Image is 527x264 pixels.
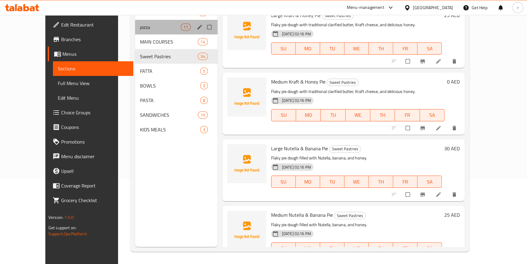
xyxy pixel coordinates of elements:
[140,111,198,119] span: SANDWICHES
[61,153,128,160] span: Menu disclaimer
[344,176,369,188] button: WE
[61,182,128,189] span: Coverage Report
[320,42,344,55] button: TU
[323,44,342,53] span: TU
[420,244,439,253] span: SA
[329,145,361,153] div: Sweet Pastries
[58,94,128,102] span: Edit Menu
[274,244,293,253] span: SU
[402,55,415,67] span: Select to update
[48,120,133,134] a: Coupons
[140,23,181,31] span: pizza
[327,79,358,86] span: Sweet Pastries
[135,78,218,93] div: BOWLS3
[296,242,320,255] button: MO
[271,154,442,162] p: Flaky pie dough filled with Nutella, banana, and honey.
[198,111,208,119] div: items
[140,126,200,133] span: KIDS MEALS
[53,61,133,76] a: Sections
[198,38,208,45] div: items
[444,144,460,153] h6: 30 AED
[298,111,318,120] span: MO
[140,97,200,104] div: PASTA
[395,109,420,121] button: FR
[373,111,393,120] span: TH
[323,111,343,120] span: TU
[200,97,208,104] div: items
[393,42,417,55] button: FR
[274,111,294,120] span: SU
[280,98,313,103] span: [DATE] 02:16 PM
[393,176,417,188] button: FR
[227,11,266,50] img: Large Kraft & Honey Pie
[422,111,442,120] span: SA
[322,12,353,19] span: Sweet Pastries
[48,230,87,238] a: Support.OpsPlatform
[48,224,76,232] span: Get support on:
[62,50,128,58] span: Menus
[135,64,218,78] div: FATTA5
[61,21,128,28] span: Edit Restaurant
[435,191,443,198] a: Edit menu item
[48,47,133,61] a: Menus
[135,93,218,108] div: PASTA8
[135,122,218,137] div: KIDS MEALS3
[346,109,370,121] button: WE
[53,76,133,91] a: Full Menu View
[420,177,439,186] span: SA
[420,109,445,121] button: SA
[271,77,326,86] span: Medium Kraft & Honey Pie
[271,88,445,95] p: Flaky pie dough with traditional clarified butter, Kraft cheese, and delicious honey.
[201,127,208,133] span: 3
[334,212,366,219] div: Sweet Pastries
[64,213,74,221] span: 1.0.0
[320,176,344,188] button: TU
[417,42,442,55] button: SA
[61,123,128,131] span: Coupons
[347,4,384,11] div: Menu-management
[344,42,369,55] button: WE
[48,178,133,193] a: Coverage Report
[48,149,133,164] a: Menu disclaimer
[58,65,128,72] span: Sections
[227,77,266,116] img: Medium Kraft & Honey Pie
[348,111,368,120] span: WE
[201,83,208,89] span: 3
[271,176,296,188] button: SU
[48,134,133,149] a: Promotions
[181,23,190,31] div: items
[321,109,345,121] button: TU
[140,82,200,89] span: BOWLS
[320,242,344,255] button: TU
[296,176,320,188] button: MO
[298,177,318,186] span: MO
[61,36,128,43] span: Branches
[448,55,462,68] button: delete
[517,4,518,11] span: r
[201,98,208,103] span: 8
[274,177,293,186] span: SU
[140,67,200,75] div: FATTA
[435,125,443,131] a: Edit menu item
[198,112,207,118] span: 10
[327,79,358,86] div: Sweet Pastries
[181,24,190,30] span: 11
[397,111,417,120] span: FR
[323,177,342,186] span: TU
[393,242,417,255] button: FR
[413,4,453,11] div: [GEOGRAPHIC_DATA]
[296,42,320,55] button: MO
[48,193,133,208] a: Grocery Checklist
[140,38,198,45] div: MAIN COURSES
[58,80,128,87] span: Full Menu View
[280,31,313,37] span: [DATE] 02:16 PM
[135,108,218,122] div: SANDWICHES10
[396,177,415,186] span: FR
[420,44,439,53] span: SA
[140,53,198,60] div: Sweet Pastries
[347,177,366,186] span: WE
[48,32,133,47] a: Branches
[416,55,431,68] button: Branch-specific-item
